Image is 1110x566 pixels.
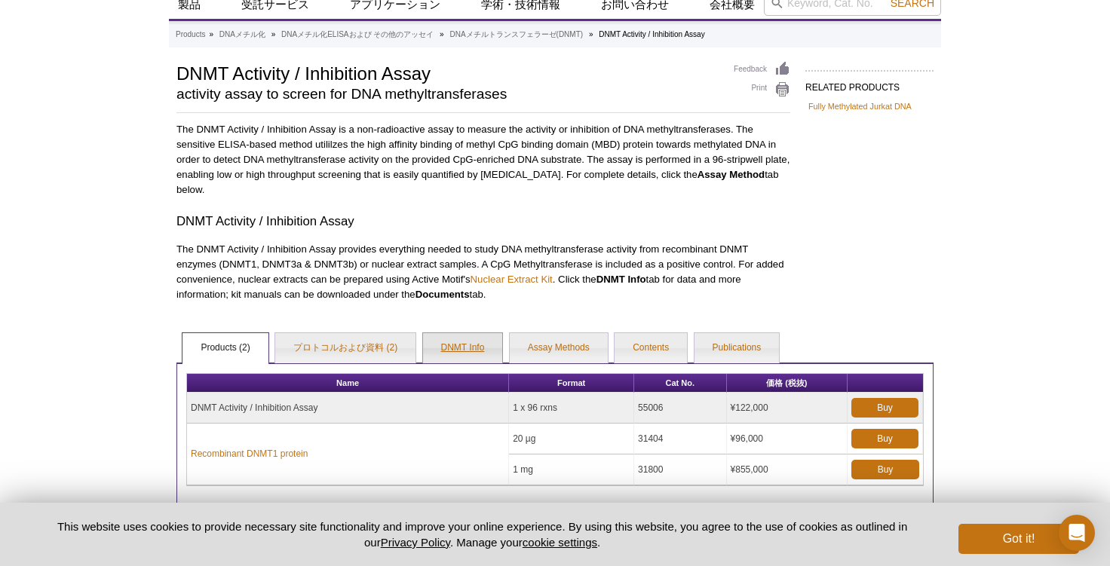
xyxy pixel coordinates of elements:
[523,536,597,549] button: cookie settings
[698,169,765,180] strong: Assay Method
[851,460,919,479] a: Buy
[182,333,268,363] a: Products (2)
[187,393,509,424] td: DNMT Activity / Inhibition Assay
[449,28,583,41] a: DNAメチルトランスフェラーゼ(DNMT)
[176,122,790,197] p: The DNMT Activity / Inhibition Assay is a non-radioactive assay to measure the activity or inhibi...
[695,333,780,363] a: Publications
[423,333,503,363] a: DNMT Info
[471,274,553,285] a: Nuclear Extract Kit
[634,424,727,454] td: 31404
[381,536,450,549] a: Privacy Policy
[219,28,265,41] a: DNAメチル化
[509,393,634,424] td: 1 x 96 rxns
[805,70,934,97] h2: RELATED PRODUCTS
[176,61,719,84] h1: DNMT Activity / Inhibition Assay
[1059,515,1095,551] div: Open Intercom Messenger
[415,289,470,300] strong: Documents
[808,99,912,113] a: Fully Methylated Jurkat DNA
[727,393,848,424] td: ¥122,000
[176,28,205,41] a: Products
[271,30,276,38] li: »
[634,374,727,393] th: Cat No.
[727,454,848,485] td: ¥855,000
[176,213,790,231] h3: DNMT Activity / Inhibition Assay
[958,524,1079,554] button: Got it!
[589,30,593,38] li: »
[509,424,634,454] td: 20 µg
[187,374,509,393] th: Name
[599,30,704,38] li: DNMT Activity / Inhibition Assay
[209,30,213,38] li: »
[176,242,790,302] p: The DNMT Activity / Inhibition Assay provides everything needed to study DNA methyltransferase ac...
[509,454,634,485] td: 1 mg
[851,429,918,448] a: Buy
[727,424,848,454] td: ¥96,000
[615,333,687,363] a: Contents
[510,333,608,363] a: Assay Methods
[727,374,848,393] th: 価格 (税抜)
[281,28,434,41] a: DNAメチル化ELISAおよび その他のアッセイ
[634,454,727,485] td: 31800
[851,398,918,418] a: Buy
[734,81,790,98] a: Print
[634,393,727,424] td: 55006
[191,447,308,460] a: Recombinant DNMT1 protein
[440,30,444,38] li: »
[509,374,634,393] th: Format
[734,61,790,78] a: Feedback
[275,333,415,363] a: プロトコルおよび資料 (2)
[176,87,719,101] h2: activity assay to screen for DNA methyltransferases
[596,274,646,285] strong: DNMT Info
[31,519,934,550] p: This website uses cookies to provide necessary site functionality and improve your online experie...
